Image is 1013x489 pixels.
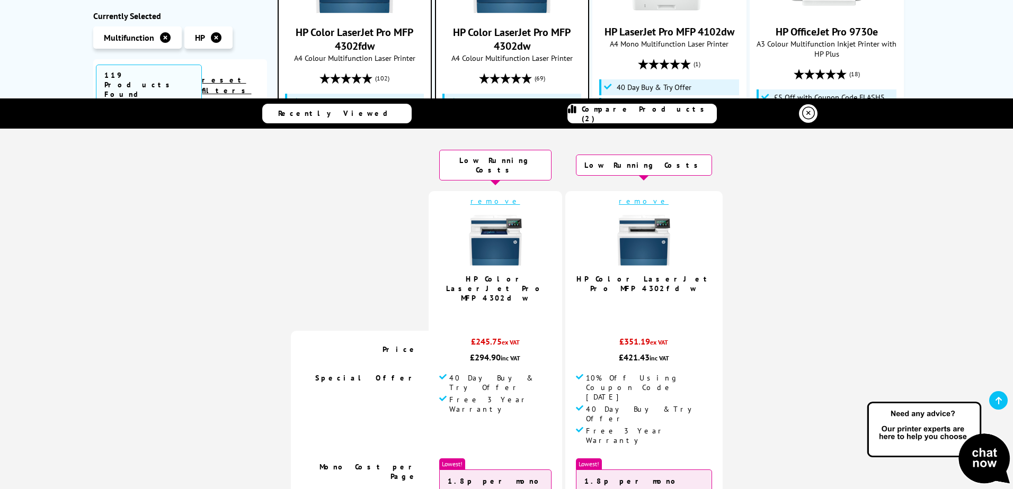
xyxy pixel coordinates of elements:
[617,83,691,92] span: 40 Day Buy & Try Offer
[501,354,520,362] span: inc VAT
[499,308,510,320] span: / 5
[787,6,866,16] a: HP OfficeJet Pro 9730e
[576,336,712,352] div: £351.19
[449,373,552,392] span: 40 Day Buy & Try Offer
[576,352,712,363] div: £421.43
[576,274,712,293] a: HP Color LaserJet Pro MFP 4302fdw
[567,104,717,123] a: Compare Products (2)
[460,97,535,106] span: 40 Day Buy & Try Offer
[303,97,419,106] span: 10% Off Using Coupon Code [DATE]
[694,54,700,74] span: (1)
[375,68,389,88] span: (102)
[605,25,734,39] a: HP LaserJet Pro MFP 4102dw
[586,404,712,423] span: 40 Day Buy & Try Offer
[486,308,499,320] span: 5.0
[469,214,522,267] img: HP-4302dw-Front-Main-Small.jpg
[576,155,712,176] div: Low Running Costs
[449,395,552,414] span: Free 3 Year Warranty
[647,298,659,311] span: / 5
[650,338,668,346] span: ex VAT
[617,214,670,267] img: HP-4302fdw-Front-Main-Small.jpg
[296,25,413,53] a: HP Color LaserJet Pro MFP 4302fdw
[439,352,552,363] div: £294.90
[849,64,860,84] span: (18)
[104,32,154,43] span: Multifunction
[756,39,898,59] span: A3 Colour Multifunction Inkjet Printer with HP Plus
[776,25,878,39] a: HP OfficeJet Pro 9730e
[195,32,205,43] span: HP
[598,39,741,49] span: A4 Mono Multifunction Laser Printer
[278,108,398,118] span: Recently Viewed
[315,373,418,383] span: Special Offer
[470,196,520,206] a: remove
[774,93,885,102] span: £5 Off with Coupon Code FLASH5
[315,6,394,17] a: HP Color LaserJet Pro MFP 4302fdw
[576,458,602,469] span: Lowest!
[93,11,267,21] div: Currently Selected
[453,25,571,53] a: HP Color LaserJet Pro MFP 4302dw
[383,345,418,354] span: Price
[439,336,552,352] div: £245.75
[284,53,425,63] span: A4 Colour Multifunction Laser Printer
[582,104,716,123] span: Compare Products (2)
[439,150,552,180] div: Low Running Costs
[586,426,712,445] span: Free 3 Year Warranty
[472,6,552,17] a: HP Color LaserJet Pro MFP 4302dw
[619,196,669,206] a: remove
[629,6,709,16] a: HP LaserJet Pro MFP 4102dw
[319,462,418,481] span: Mono Cost per Page
[262,104,412,123] a: Recently Viewed
[96,65,202,105] span: 119 Products Found
[650,354,669,362] span: inc VAT
[635,298,647,311] span: 5.0
[446,274,544,303] a: HP Color LaserJet Pro MFP 4302dw
[441,53,583,63] span: A4 Colour Multifunction Laser Printer
[502,338,520,346] span: ex VAT
[535,68,545,88] span: (69)
[202,75,251,95] a: reset filters
[586,373,712,402] span: 10% Off Using Coupon Code [DATE]
[439,458,465,469] span: Lowest!
[865,400,1013,487] img: Open Live Chat window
